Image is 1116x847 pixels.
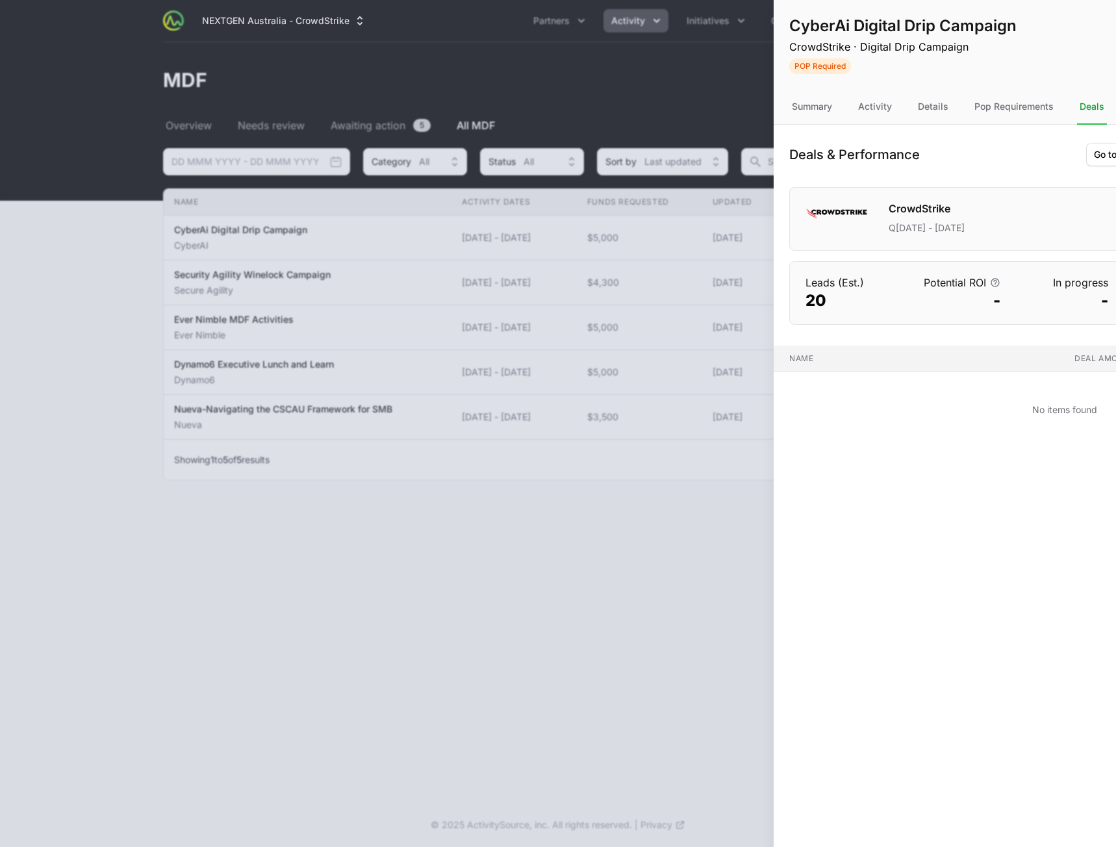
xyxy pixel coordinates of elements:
dd: - [913,290,1000,311]
dd: - [1021,290,1108,311]
p: Q[DATE] - [DATE] [889,221,965,237]
div: Pop Requirements [972,90,1056,125]
span: Activity Status [789,57,1017,74]
div: Summary [789,90,835,125]
dt: Leads (Est.) [805,275,893,290]
h1: CrowdStrike [889,201,965,219]
dd: 20 [805,290,893,311]
h1: CyberAi Digital Drip Campaign [789,16,1017,36]
div: Details [915,90,951,125]
dt: In progress [1021,275,1108,290]
span: Name [784,353,813,363]
button: NEXTGEN Australia - CrowdStrike [194,9,374,32]
p: CrowdStrike · Digital Drip Campaign [789,39,1017,55]
img: CrowdStrike [805,201,868,227]
div: Supplier switch menu [194,9,374,32]
dt: Potential ROI [913,275,1000,290]
div: Deals [1077,90,1107,125]
h1: Deals & Performance [789,145,920,164]
div: Activity [856,90,894,125]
